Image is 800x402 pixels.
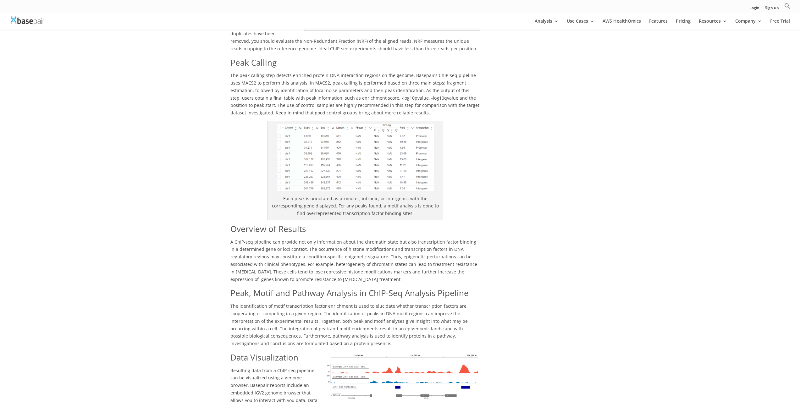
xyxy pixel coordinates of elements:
[230,57,277,68] span: Peak Calling
[699,19,727,30] a: Resources
[230,72,479,116] span: The peak calling step detects enriched protein-DNA interaction regions on the genome. Basepair’s ...
[749,6,759,13] a: Login
[735,19,762,30] a: Company
[277,124,434,191] img: ATAC-Seq Peak Table | Basepair
[769,371,792,394] iframe: Drift Widget Chat Controller
[649,19,668,30] a: Features
[230,223,306,234] span: Overview of Results
[230,303,468,346] span: The identification of motif transcription factor enrichment is used to elucidate whether transcri...
[603,19,641,30] a: AWS HealthOmics
[676,19,691,30] a: Pricing
[567,19,594,30] a: Use Cases
[230,239,477,282] span: A ChIP-seq pipeline can provide not only information about the chromatin state but also transcrip...
[784,3,791,9] svg: Search
[765,6,779,13] a: Sign up
[535,19,559,30] a: Analysis
[230,352,298,363] span: Data Visualization
[770,19,790,30] a: Free Trial
[11,16,44,25] img: Basepair
[270,195,440,217] p: Each peak is annotated as promoter, intronic, or intergenic, with the corresponding gene displaye...
[784,3,791,13] a: Search Icon Link
[230,287,469,299] span: Peak, Motif and Pathway Analysis in ChIP-Seq Analysis Pipeline
[323,352,480,401] img: ChIP-Seq analysis report genome browser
